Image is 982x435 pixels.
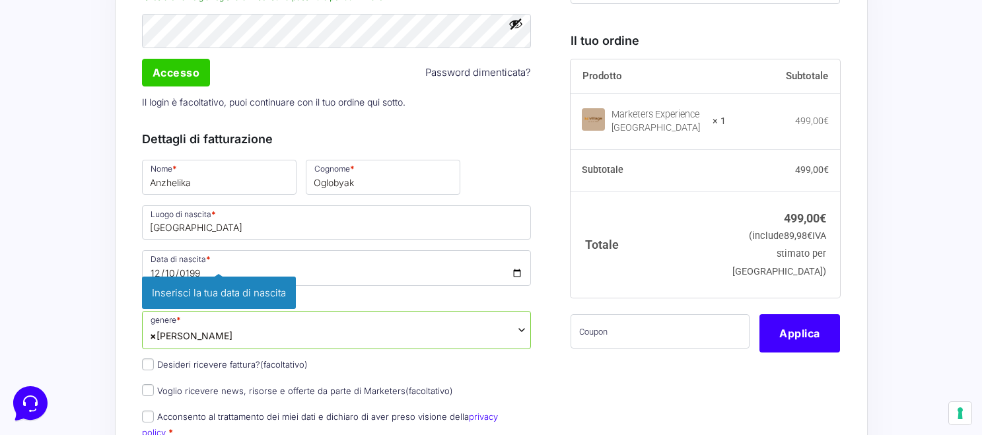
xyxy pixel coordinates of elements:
button: Mostra password [509,17,523,31]
th: Subtotale [726,59,841,94]
span: 89,98 [784,230,812,242]
span: × [150,329,157,343]
input: Accesso [142,59,211,86]
img: dark [21,74,48,100]
button: Inizia una conversazione [21,111,243,137]
button: Applica [759,314,840,352]
input: Coupon [571,314,750,349]
input: Desideri ricevere fattura?(facoltativo) [142,358,154,370]
h3: Il tuo ordine [571,32,840,50]
button: Aiuto [172,314,254,344]
h2: Ciao da Marketers 👋 [11,11,222,32]
a: Apri Centro Assistenza [141,164,243,174]
span: (facoltativo) [405,385,453,396]
span: Inizia una conversazione [86,119,195,129]
span: € [807,230,812,242]
span: Donna [150,329,232,343]
span: € [820,211,826,225]
img: dark [63,74,90,100]
bdi: 499,00 [795,164,829,175]
span: Le tue conversazioni [21,53,112,63]
p: Messaggi [114,332,150,344]
strong: × 1 [713,115,726,128]
input: Acconsento al trattamento dei miei dati e dichiaro di aver preso visione dellaprivacy policy [142,411,154,422]
span: Inserisci la tua data di nascita [142,277,296,309]
iframe: Customerly Messenger Launcher [11,384,50,423]
input: Voglio ricevere news, risorse e offerte da parte di Marketers(facoltativo) [142,384,154,396]
label: Desideri ricevere fattura? [142,359,308,370]
button: Le tue preferenze relative al consenso per le tecnologie di tracciamento [949,402,971,424]
small: (include IVA stimato per [GEOGRAPHIC_DATA]) [732,230,826,277]
input: Luogo di nascita * [142,205,532,240]
bdi: 499,00 [784,211,826,225]
p: Aiuto [203,332,223,344]
span: Trova una risposta [21,164,103,174]
img: dark [42,74,69,100]
div: Marketers Experience [GEOGRAPHIC_DATA] [612,108,704,135]
th: Totale [571,191,726,298]
label: Voglio ricevere news, risorse e offerte da parte di Marketers [142,385,453,396]
span: € [824,116,829,126]
input: Cognome * [306,160,460,194]
span: Donna [142,311,532,349]
span: (facoltativo) [260,359,308,370]
input: Cerca un articolo... [30,192,216,205]
h3: Dettagli di fatturazione [142,130,532,148]
p: Il login è facoltativo, puoi continuare con il tuo ordine qui sotto. [137,88,536,116]
th: Prodotto [571,59,726,94]
input: Nome * [142,160,297,194]
img: Marketers Experience Village Roulette [582,108,605,131]
a: Password dimenticata? [425,65,531,81]
th: Subtotale [571,149,726,191]
bdi: 499,00 [795,116,829,126]
span: € [824,164,829,175]
button: Home [11,314,92,344]
button: Messaggi [92,314,173,344]
p: Home [40,332,62,344]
